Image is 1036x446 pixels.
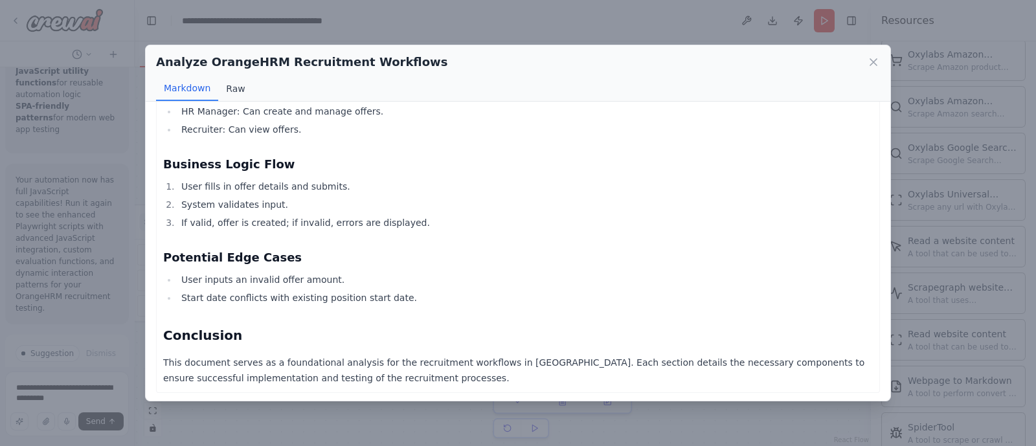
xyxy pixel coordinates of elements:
[156,53,447,71] h2: Analyze OrangeHRM Recruitment Workflows
[177,179,873,194] li: User fills in offer details and submits.
[177,122,873,137] li: Recruiter: Can view offers.
[177,215,873,230] li: If valid, offer is created; if invalid, errors are displayed.
[177,272,873,287] li: User inputs an invalid offer amount.
[177,290,873,306] li: Start date conflicts with existing position start date.
[218,76,253,101] button: Raw
[163,249,873,267] h3: Potential Edge Cases
[177,197,873,212] li: System validates input.
[163,326,873,344] h2: Conclusion
[163,355,873,386] p: This document serves as a foundational analysis for the recruitment workflows in [GEOGRAPHIC_DATA...
[156,76,218,101] button: Markdown
[163,155,873,173] h3: Business Logic Flow
[177,104,873,119] li: HR Manager: Can create and manage offers.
